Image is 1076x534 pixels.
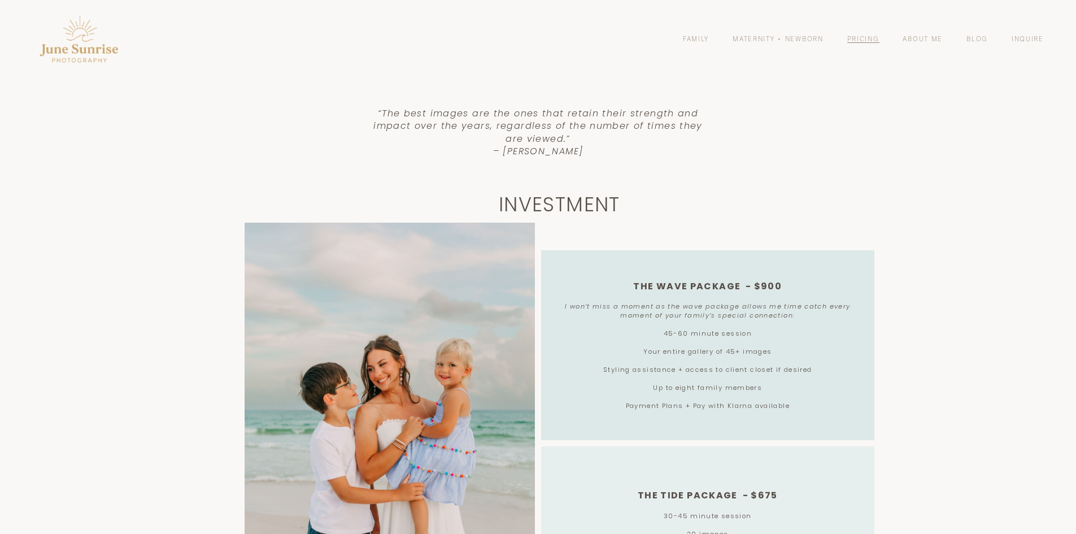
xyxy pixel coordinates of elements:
em: I won’t miss a moment as the wave package allows me time catch every moment of your family’s spec... [565,302,853,320]
p: INVESTMENT [499,194,620,214]
p: 45-60 minute session [561,329,854,338]
a: About Me [903,34,943,44]
p: Your entire gallery of 45+ images [561,347,854,356]
a: Blog [966,34,988,44]
a: Maternity + Newborn [733,34,824,44]
strong: THE WAVE PACKAGE - $900 [633,280,782,293]
p: Up to eight family members [561,383,854,392]
p: Payment Plans + Pay with Klarna available [561,401,854,410]
a: Family [683,34,709,44]
strong: THE TIDE PACKAGE - $675 [638,489,778,502]
em: “The best images are the ones that retain their strength and impact over the years, regardless of... [373,107,706,158]
a: Pricing [847,34,879,44]
img: Pensacola Photographer - June Sunrise Photography [32,11,128,67]
p: 30-45 minute session [561,511,854,520]
p: Styling assistance + access to client closet if desired [561,365,854,374]
a: Inquire [1012,34,1044,44]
